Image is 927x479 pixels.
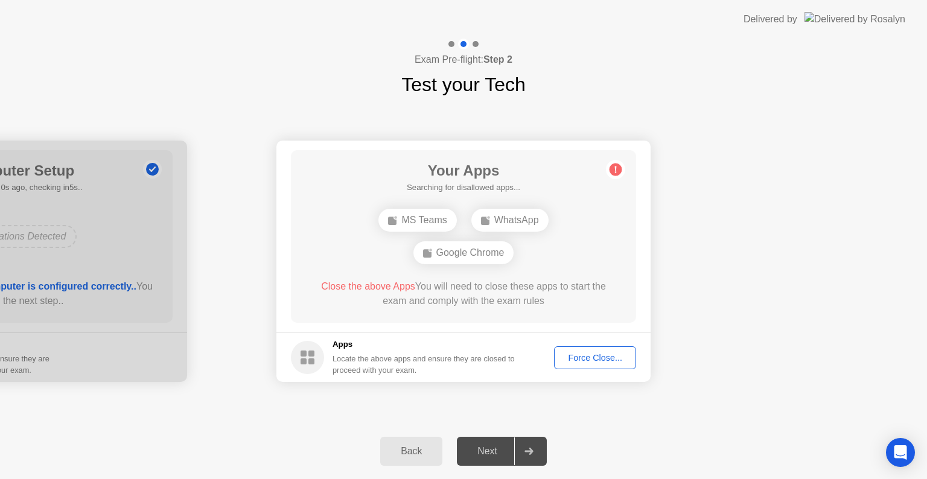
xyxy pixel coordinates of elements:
div: Open Intercom Messenger [886,438,915,467]
button: Force Close... [554,346,636,369]
h1: Test your Tech [401,70,526,99]
div: Locate the above apps and ensure they are closed to proceed with your exam. [333,353,515,376]
h5: Searching for disallowed apps... [407,182,520,194]
h4: Exam Pre-flight: [415,52,512,67]
span: Close the above Apps [321,281,415,291]
div: Back [384,446,439,457]
div: Delivered by [744,12,797,27]
div: Next [460,446,514,457]
div: WhatsApp [471,209,549,232]
div: Force Close... [558,353,632,363]
div: You will need to close these apps to start the exam and comply with the exam rules [308,279,619,308]
button: Next [457,437,547,466]
img: Delivered by Rosalyn [804,12,905,26]
button: Back [380,437,442,466]
div: MS Teams [378,209,456,232]
div: Google Chrome [413,241,514,264]
b: Step 2 [483,54,512,65]
h5: Apps [333,338,515,351]
h1: Your Apps [407,160,520,182]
